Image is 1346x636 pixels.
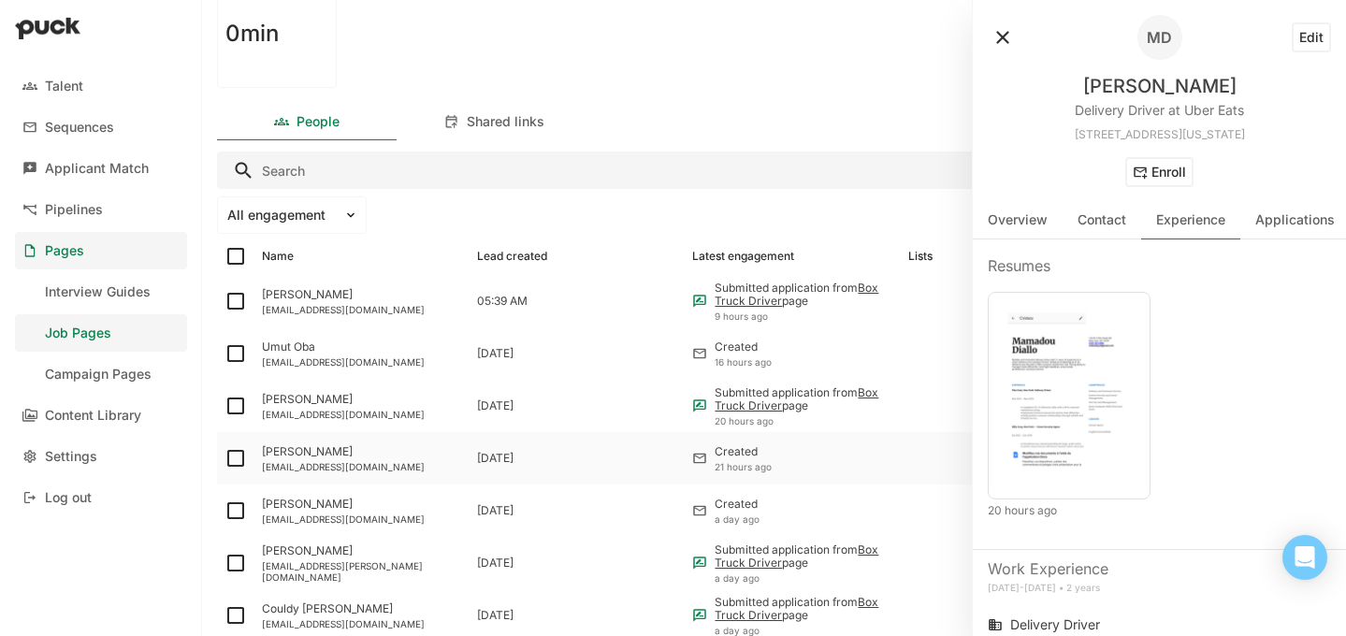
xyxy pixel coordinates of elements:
[262,498,462,511] div: [PERSON_NAME]
[45,284,151,300] div: Interview Guides
[988,212,1048,228] div: Overview
[45,120,114,136] div: Sequences
[715,385,878,412] a: Box Truck Driver
[45,161,149,177] div: Applicant Match
[715,340,772,354] div: Created
[1075,101,1244,120] div: Delivery Driver at Uber Eats
[217,152,1331,189] input: Search
[1282,535,1327,580] div: Open Intercom Messenger
[1292,22,1331,52] button: Edit
[988,580,1331,595] div: [DATE]-[DATE] • 2 years
[477,347,514,360] div: [DATE]
[988,254,1050,277] div: Resumes
[15,397,187,434] a: Content Library
[1255,212,1335,228] div: Applications
[297,114,340,130] div: People
[45,367,152,383] div: Campaign Pages
[15,232,187,269] a: Pages
[1000,304,1138,484] img: Bobo%20.0.300.png
[45,408,141,424] div: Content Library
[15,438,187,475] a: Settings
[1147,30,1172,45] div: MD
[715,625,892,636] div: a day ago
[908,250,933,263] div: Lists
[262,445,462,458] div: [PERSON_NAME]
[477,504,514,517] div: [DATE]
[45,325,111,341] div: Job Pages
[262,602,462,615] div: Couldy [PERSON_NAME]
[262,409,462,420] div: [EMAIL_ADDRESS][DOMAIN_NAME]
[262,513,462,525] div: [EMAIL_ADDRESS][DOMAIN_NAME]
[45,79,83,94] div: Talent
[262,544,462,557] div: [PERSON_NAME]
[477,452,514,465] div: [DATE]
[15,108,187,146] a: Sequences
[988,557,1331,580] div: Work Experience
[45,490,92,506] div: Log out
[715,311,892,322] div: 9 hours ago
[15,67,187,105] a: Talent
[715,356,772,368] div: 16 hours ago
[1010,615,1331,634] div: Delivery Driver
[1078,212,1126,228] div: Contact
[715,445,772,458] div: Created
[15,273,187,311] a: Interview Guides
[262,304,462,315] div: [EMAIL_ADDRESS][DOMAIN_NAME]
[262,288,462,301] div: [PERSON_NAME]
[45,202,103,218] div: Pipelines
[225,22,279,45] h1: 0min
[1083,75,1237,97] div: [PERSON_NAME]
[467,114,544,130] div: Shared links
[477,556,514,570] div: [DATE]
[715,281,878,308] a: Box Truck Driver
[715,543,892,571] div: Submitted application from page
[715,572,892,584] div: a day ago
[1156,212,1225,228] div: Experience
[15,355,187,393] a: Campaign Pages
[262,560,462,583] div: [EMAIL_ADDRESS][PERSON_NAME][DOMAIN_NAME]
[262,461,462,472] div: [EMAIL_ADDRESS][DOMAIN_NAME]
[15,314,187,352] a: Job Pages
[477,250,547,263] div: Lead created
[715,498,760,511] div: Created
[477,295,528,308] div: 05:39 AM
[262,618,462,629] div: [EMAIL_ADDRESS][DOMAIN_NAME]
[715,596,892,623] div: Submitted application from page
[45,449,97,465] div: Settings
[45,243,84,259] div: Pages
[715,542,878,570] a: Box Truck Driver
[15,191,187,228] a: Pipelines
[988,503,1151,519] div: 20 hours ago
[715,461,772,472] div: 21 hours ago
[1125,157,1194,187] button: Enroll
[715,595,878,622] a: Box Truck Driver
[262,250,294,263] div: Name
[715,282,892,309] div: Submitted application from page
[715,513,760,525] div: a day ago
[262,393,462,406] div: [PERSON_NAME]
[1075,123,1245,142] div: [STREET_ADDRESS][US_STATE]
[262,356,462,368] div: [EMAIL_ADDRESS][DOMAIN_NAME]
[262,340,462,354] div: Umut Oba
[15,150,187,187] a: Applicant Match
[477,609,514,622] div: [DATE]
[692,250,794,263] div: Latest engagement
[715,386,892,413] div: Submitted application from page
[715,415,892,426] div: 20 hours ago
[477,399,514,412] div: [DATE]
